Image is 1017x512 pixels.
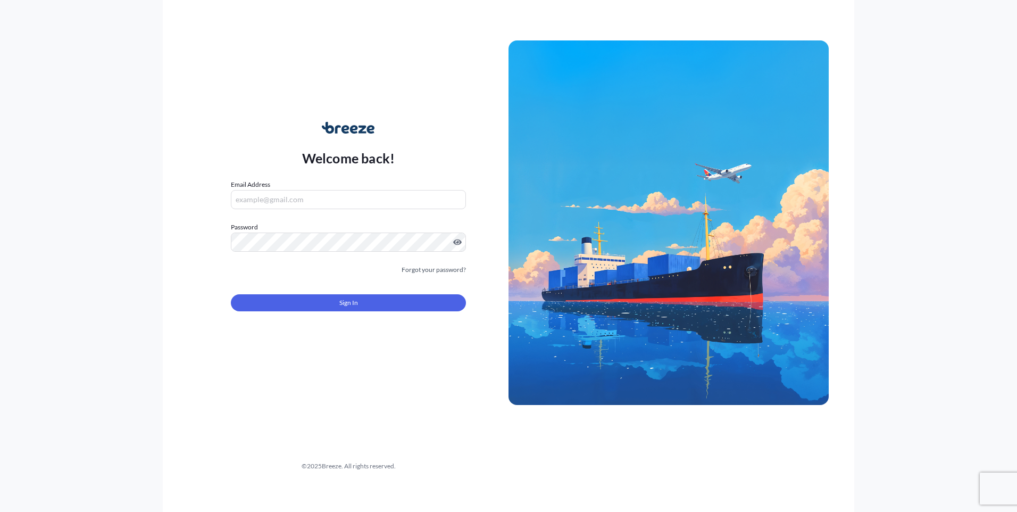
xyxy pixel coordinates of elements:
[453,238,462,246] button: Show password
[231,294,466,311] button: Sign In
[231,222,466,233] label: Password
[231,190,466,209] input: example@gmail.com
[302,150,395,167] p: Welcome back!
[508,40,829,404] img: Ship illustration
[188,461,508,472] div: © 2025 Breeze. All rights reserved.
[231,179,270,190] label: Email Address
[402,265,466,275] a: Forgot your password?
[339,298,358,308] span: Sign In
